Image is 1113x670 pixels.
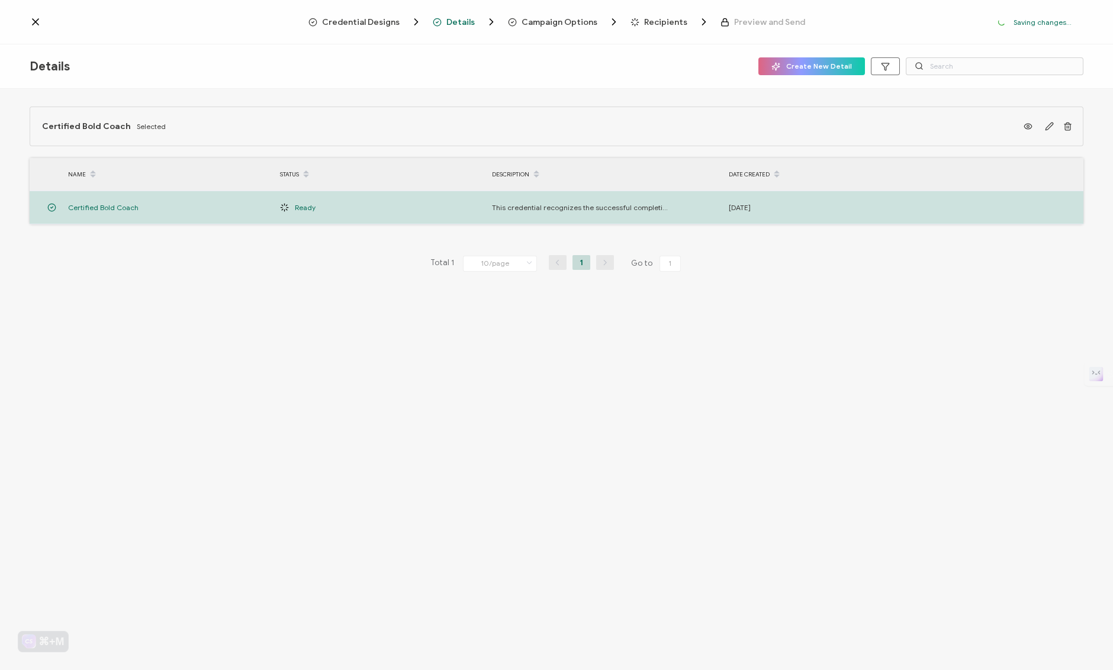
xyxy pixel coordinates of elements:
[492,201,670,214] span: This credential recognizes the successful completion of the intensive, year-long Bold Coaching Ac...
[32,69,41,78] img: tab_domain_overview_orange.svg
[463,256,537,272] input: Select
[644,18,687,27] span: Recipients
[19,31,28,40] img: website_grey.svg
[45,70,106,78] div: Domain Overview
[1054,613,1113,670] iframe: Chat Widget
[308,16,805,28] div: Breadcrumb
[430,255,454,272] span: Total 1
[42,121,131,131] span: Certified Bold Coach
[30,59,70,74] span: Details
[486,165,723,185] div: DESCRIPTION
[723,201,935,214] div: [DATE]
[274,165,486,185] div: STATUS
[631,255,683,272] span: Go to
[508,16,620,28] span: Campaign Options
[38,636,65,648] div: ⌘+M
[118,69,127,78] img: tab_keywords_by_traffic_grey.svg
[1014,18,1072,27] p: Saving changes...
[137,122,166,131] span: Selected
[68,201,139,214] span: Certified Bold Coach
[572,255,590,270] li: 1
[308,16,422,28] span: Credential Designs
[19,19,28,28] img: logo_orange.svg
[433,16,497,28] span: Details
[33,19,58,28] div: v 4.0.25
[295,201,316,214] span: Ready
[771,62,852,71] span: Create New Detail
[758,57,865,75] button: Create New Detail
[446,18,475,27] span: Details
[906,57,1083,75] input: Search
[720,18,805,27] span: Preview and Send
[31,31,130,40] div: Domain: [DOMAIN_NAME]
[322,18,400,27] span: Credential Designs
[734,18,805,27] span: Preview and Send
[723,165,935,185] div: DATE CREATED
[522,18,597,27] span: Campaign Options
[131,70,200,78] div: Keywords by Traffic
[62,165,274,185] div: NAME
[631,16,710,28] span: Recipients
